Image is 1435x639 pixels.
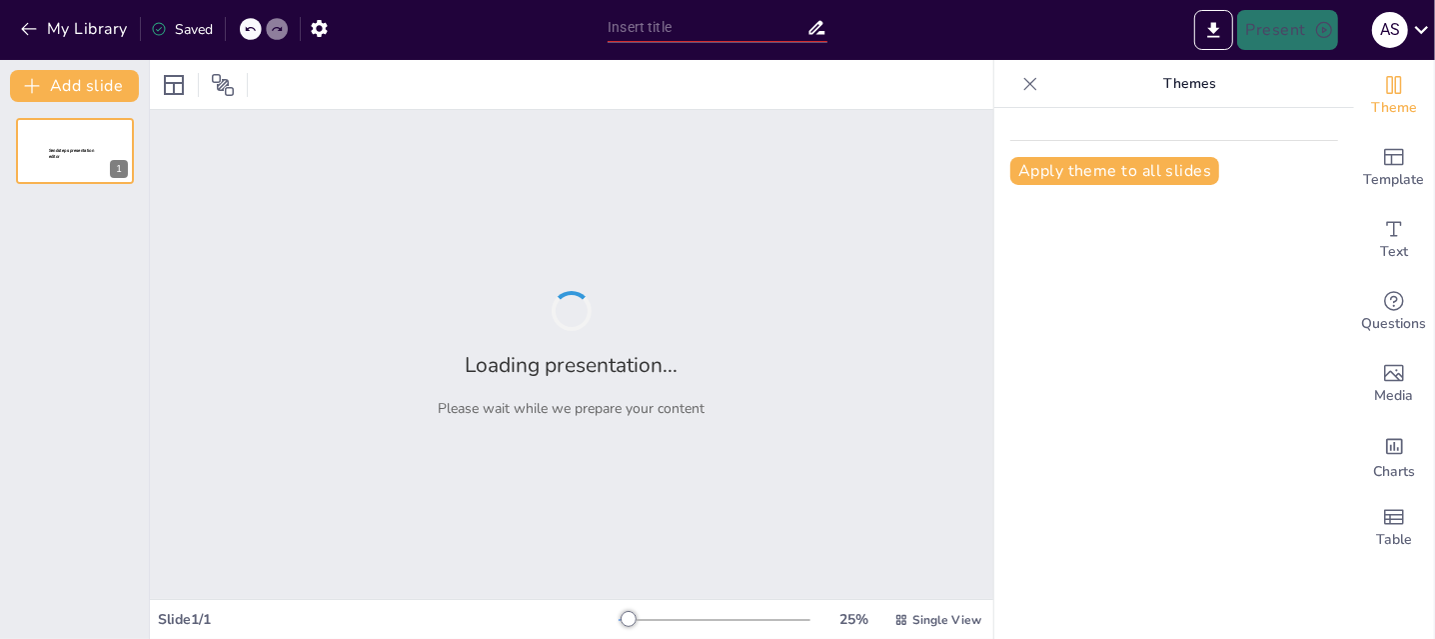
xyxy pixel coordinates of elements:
[1354,492,1434,564] div: Add a table
[211,73,235,97] span: Position
[466,351,679,379] h2: Loading presentation...
[15,13,136,45] button: My Library
[1354,276,1434,348] div: Get real-time input from your audience
[1046,60,1334,108] p: Themes
[830,610,878,629] div: 25 %
[1354,348,1434,420] div: Add images, graphics, shapes or video
[1010,157,1219,185] button: Apply theme to all slides
[1354,420,1434,492] div: Add charts and graphs
[158,69,190,101] div: Layout
[608,13,805,42] input: Insert title
[1354,204,1434,276] div: Add text boxes
[158,610,619,629] div: Slide 1 / 1
[1372,10,1408,50] button: A S
[151,20,213,39] div: Saved
[1354,132,1434,204] div: Add ready made slides
[1194,10,1233,50] button: Export to PowerPoint
[439,399,706,418] p: Please wait while we prepare your content
[1364,169,1425,191] span: Template
[10,70,139,102] button: Add slide
[16,118,134,184] div: 1
[912,612,981,628] span: Single View
[1376,529,1412,551] span: Table
[1380,241,1408,263] span: Text
[1375,385,1414,407] span: Media
[1373,461,1415,483] span: Charts
[1372,12,1408,48] div: A S
[1371,97,1417,119] span: Theme
[110,160,128,178] div: 1
[49,148,94,159] span: Sendsteps presentation editor
[1354,60,1434,132] div: Change the overall theme
[1362,313,1427,335] span: Questions
[1237,10,1337,50] button: Present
